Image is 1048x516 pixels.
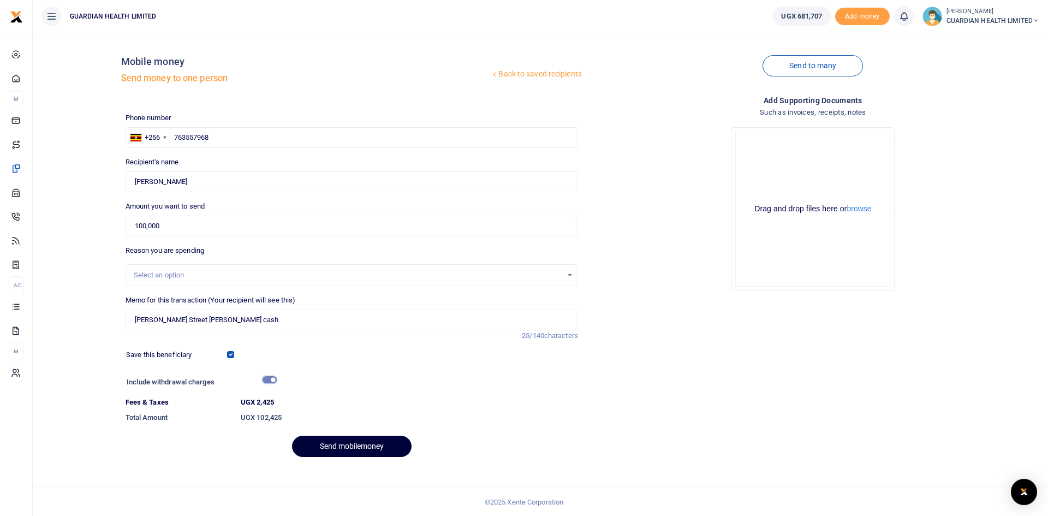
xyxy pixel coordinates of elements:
[781,11,822,22] span: UGX 681,707
[835,11,890,20] a: Add money
[134,270,562,281] div: Select an option
[9,90,23,108] li: M
[241,413,578,422] h6: UGX 102,425
[946,7,1039,16] small: [PERSON_NAME]
[126,127,578,148] input: Enter phone number
[121,73,491,84] h5: Send money to one person
[835,8,890,26] li: Toup your wallet
[292,436,412,457] button: Send mobilemoney
[490,64,582,84] a: Back to saved recipients
[126,128,170,147] div: Uganda: +256
[769,7,835,26] li: Wallet ballance
[126,349,192,360] label: Save this beneficiary
[126,310,578,330] input: Enter extra information
[10,12,23,20] a: logo-small logo-large logo-large
[946,16,1039,26] span: GUARDIAN HEALTH LIMITED
[10,10,23,23] img: logo-small
[763,55,863,76] a: Send to many
[241,397,274,408] label: UGX 2,425
[922,7,1039,26] a: profile-user [PERSON_NAME] GUARDIAN HEALTH LIMITED
[922,7,942,26] img: profile-user
[65,11,160,21] span: GUARDIAN HEALTH LIMITED
[587,106,1039,118] h4: Such as invoices, receipts, notes
[835,8,890,26] span: Add money
[126,413,232,422] h6: Total Amount
[522,331,544,340] span: 25/140
[121,397,236,408] dt: Fees & Taxes
[126,216,578,236] input: UGX
[1011,479,1037,505] div: Open Intercom Messenger
[127,378,271,387] h6: Include withdrawal charges
[587,94,1039,106] h4: Add supporting Documents
[126,157,179,168] label: Recipient's name
[126,245,204,256] label: Reason you are spending
[121,56,491,68] h4: Mobile money
[773,7,830,26] a: UGX 681,707
[736,204,890,214] div: Drag and drop files here or
[126,201,205,212] label: Amount you want to send
[9,276,23,294] li: Ac
[126,112,171,123] label: Phone number
[126,171,578,192] input: Loading name...
[126,295,296,306] label: Memo for this transaction (Your recipient will see this)
[731,127,895,291] div: File Uploader
[847,205,871,212] button: browse
[145,132,160,143] div: +256
[9,342,23,360] li: M
[544,331,578,340] span: characters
